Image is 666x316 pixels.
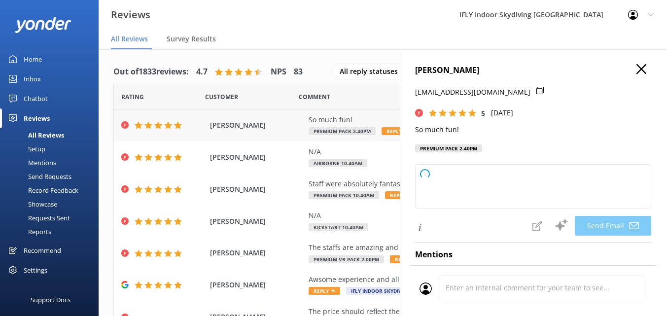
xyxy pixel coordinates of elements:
[415,248,651,261] h4: Mentions
[6,183,99,197] a: Record Feedback
[6,197,99,211] a: Showcase
[6,211,99,225] a: Requests Sent
[6,142,99,156] a: Setup
[113,66,189,78] h4: Out of 1833 reviews:
[6,128,99,142] a: All Reviews
[210,152,304,163] span: [PERSON_NAME]
[271,66,286,78] h4: NPS
[420,282,432,295] img: user_profile.svg
[31,290,70,310] div: Support Docs
[299,92,330,102] span: Question
[6,225,51,239] div: Reports
[415,124,651,135] p: So much fun!
[24,241,61,260] div: Recommend
[481,108,485,118] span: 5
[415,144,482,152] div: Premium Pack 2.40pm
[294,66,303,78] h4: 83
[6,142,45,156] div: Setup
[415,64,651,77] h4: [PERSON_NAME]
[309,255,384,263] span: Premium VR Pack 2.00pm
[309,274,584,285] div: Awsome experience and all the staff were fantastic 5+++++
[196,66,208,78] h4: 4.7
[6,197,57,211] div: Showcase
[309,146,584,157] div: N/A
[24,89,48,108] div: Chatbot
[6,183,78,197] div: Record Feedback
[309,191,379,199] span: Premium Pack 10.40am
[6,170,71,183] div: Send Requests
[24,108,50,128] div: Reviews
[24,49,42,69] div: Home
[24,260,47,280] div: Settings
[210,120,304,131] span: [PERSON_NAME]
[111,7,150,23] h3: Reviews
[309,159,367,167] span: Airborne 10.40am
[385,191,417,199] span: Reply
[210,184,304,195] span: [PERSON_NAME]
[309,178,584,189] div: Staff were absolutely fantastic.
[415,87,530,98] p: [EMAIL_ADDRESS][DOMAIN_NAME]
[210,247,304,258] span: [PERSON_NAME]
[382,127,413,135] span: Reply
[491,107,513,118] p: [DATE]
[346,287,467,295] span: iFLY Indoor Skydiving [GEOGRAPHIC_DATA]
[121,92,144,102] span: Date
[340,66,404,77] span: All reply statuses
[210,280,304,290] span: [PERSON_NAME]
[309,210,584,221] div: N/A
[6,128,64,142] div: All Reviews
[24,69,41,89] div: Inbox
[210,216,304,227] span: [PERSON_NAME]
[309,127,376,135] span: Premium Pack 2.40pm
[111,34,148,44] span: All Reviews
[309,287,340,295] span: Reply
[636,64,646,75] button: Close
[6,156,99,170] a: Mentions
[6,211,70,225] div: Requests Sent
[309,114,584,125] div: So much fun!
[205,92,238,102] span: Date
[390,255,421,263] span: Reply
[6,156,56,170] div: Mentions
[309,242,584,253] div: The staffs are amazing and we had a great time
[6,170,99,183] a: Send Requests
[167,34,216,44] span: Survey Results
[15,17,71,33] img: yonder-white-logo.png
[6,225,99,239] a: Reports
[309,223,368,231] span: Kickstart 10.40am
